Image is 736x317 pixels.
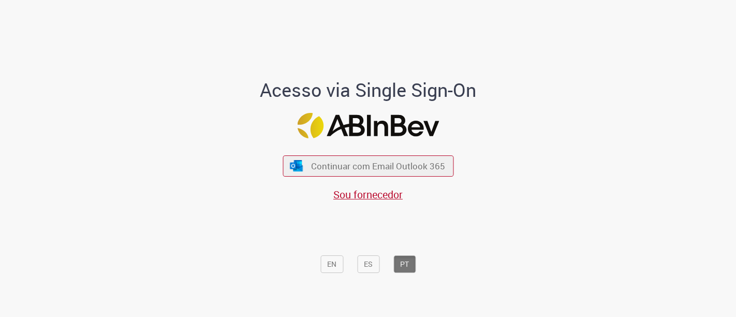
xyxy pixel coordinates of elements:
[333,188,403,201] a: Sou fornecedor
[320,255,343,273] button: EN
[393,255,416,273] button: PT
[297,113,439,138] img: Logo ABInBev
[225,80,512,100] h1: Acesso via Single Sign-On
[283,155,453,177] button: ícone Azure/Microsoft 360 Continuar com Email Outlook 365
[357,255,379,273] button: ES
[311,160,445,172] span: Continuar com Email Outlook 365
[289,160,304,171] img: ícone Azure/Microsoft 360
